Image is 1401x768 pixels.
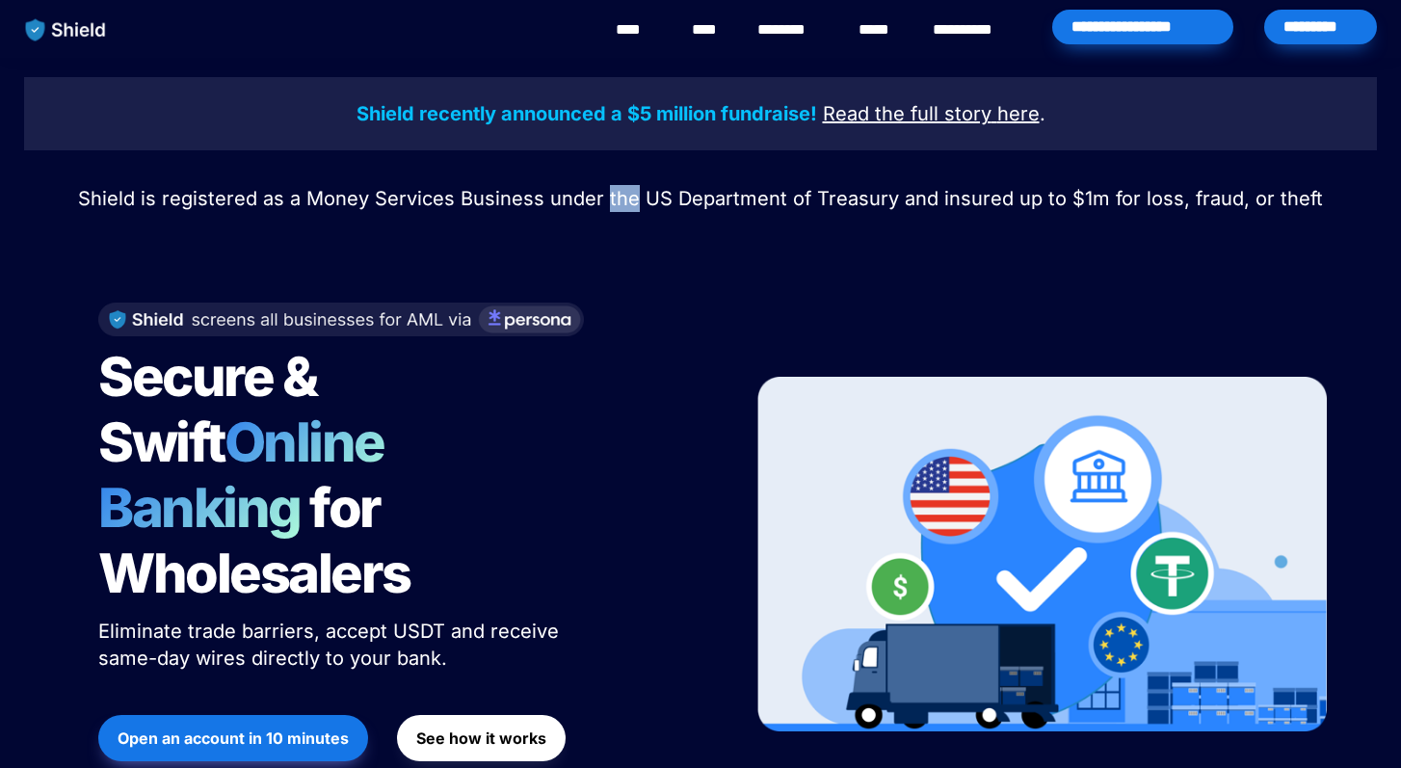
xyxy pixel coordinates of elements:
span: . [1040,102,1045,125]
u: Read the full story [823,102,991,125]
strong: See how it works [416,728,546,748]
a: here [997,105,1040,124]
span: Online Banking [98,410,404,541]
img: website logo [16,10,116,50]
button: See how it works [397,715,566,761]
span: Shield is registered as a Money Services Business under the US Department of Treasury and insured... [78,187,1323,210]
span: Eliminate trade barriers, accept USDT and receive same-day wires directly to your bank. [98,620,565,670]
a: Read the full story [823,105,991,124]
strong: Open an account in 10 minutes [118,728,349,748]
span: for Wholesalers [98,475,410,606]
button: Open an account in 10 minutes [98,715,368,761]
u: here [997,102,1040,125]
strong: Shield recently announced a $5 million fundraise! [357,102,817,125]
span: Secure & Swift [98,344,326,475]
